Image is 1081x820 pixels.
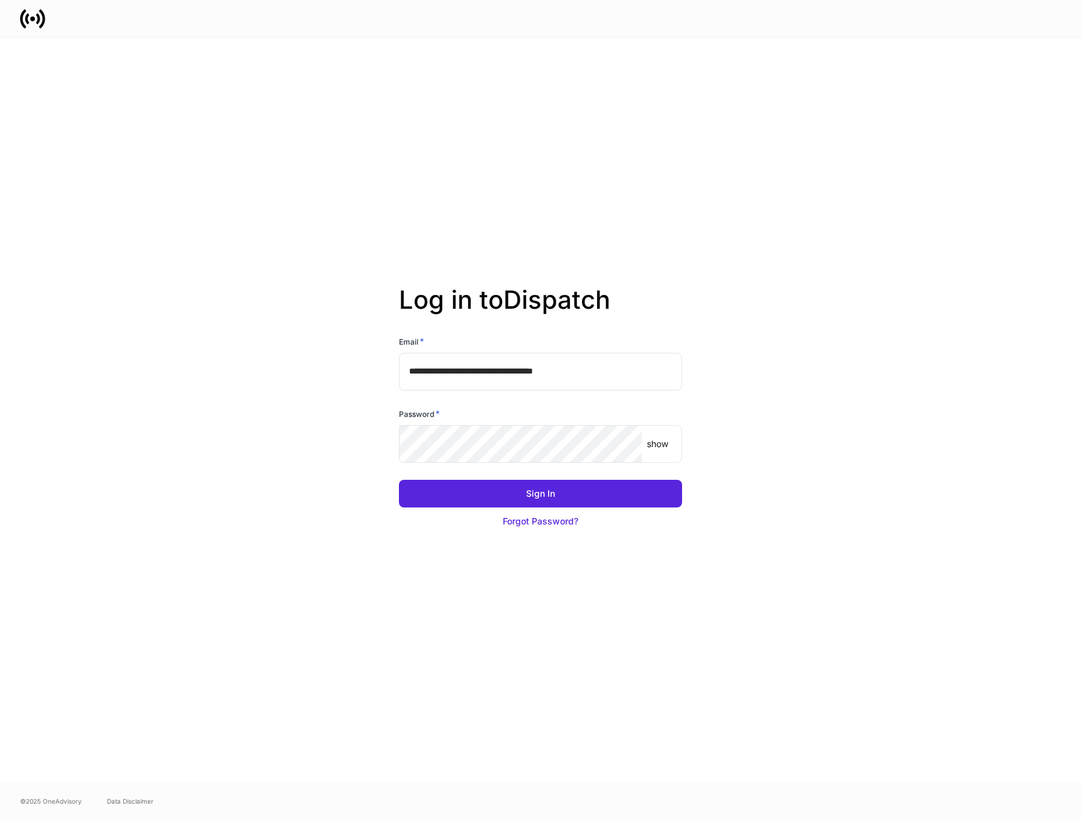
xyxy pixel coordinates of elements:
span: © 2025 OneAdvisory [20,796,82,806]
div: Forgot Password? [503,515,578,528]
button: Forgot Password? [399,507,682,535]
h2: Log in to Dispatch [399,285,682,335]
p: show [647,438,668,450]
h6: Email [399,335,424,348]
button: Sign In [399,480,682,507]
div: Sign In [526,487,555,500]
a: Data Disclaimer [107,796,154,806]
h6: Password [399,407,440,420]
